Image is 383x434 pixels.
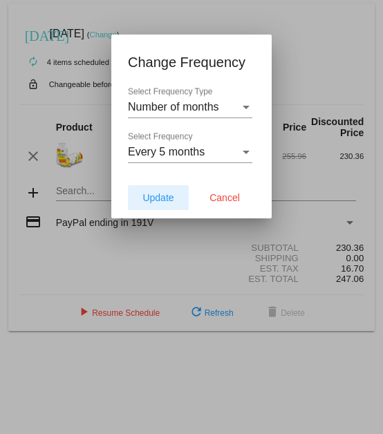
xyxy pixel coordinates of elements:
h1: Change Frequency [128,51,255,73]
button: Update [128,185,189,210]
span: Update [142,192,174,203]
span: Every 5 months [128,146,205,158]
button: Cancel [194,185,255,210]
mat-select: Select Frequency [128,146,252,158]
span: Number of months [128,101,219,113]
mat-select: Select Frequency Type [128,101,252,113]
span: Cancel [209,192,240,203]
